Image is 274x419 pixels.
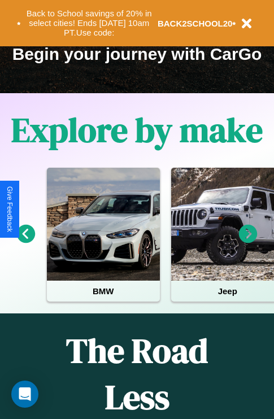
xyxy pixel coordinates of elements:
div: Give Feedback [6,186,14,232]
b: BACK2SCHOOL20 [158,19,233,28]
button: Back to School savings of 20% in select cities! Ends [DATE] 10am PT.Use code: [21,6,158,41]
div: Open Intercom Messenger [11,381,38,408]
h1: Explore by make [11,107,263,153]
h4: BMW [47,281,160,302]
